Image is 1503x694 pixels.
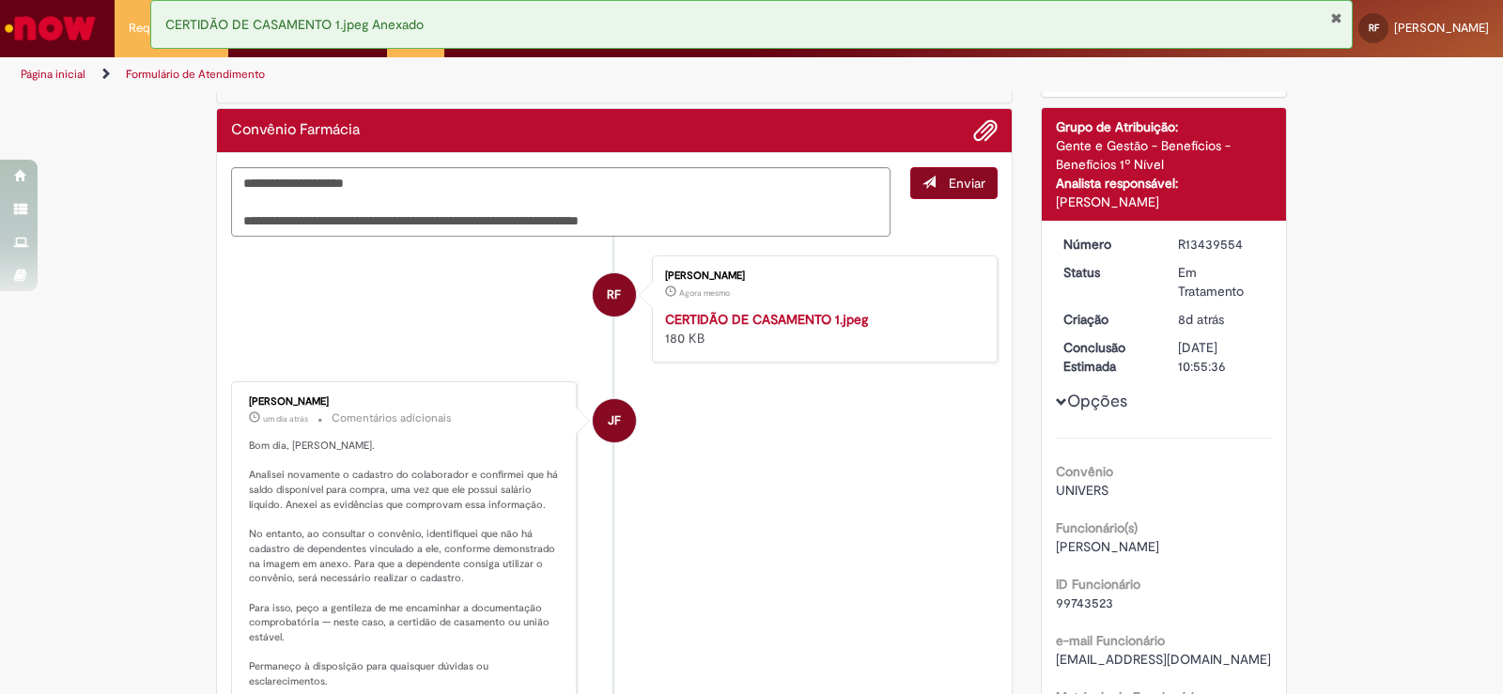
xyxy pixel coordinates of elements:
[593,399,636,442] div: Jeter Filho
[665,311,868,328] a: CERTIDÃO DE CASAMENTO 1.jpeg
[14,57,988,92] ul: Trilhas de página
[1056,519,1138,536] b: Funcionário(s)
[1178,235,1265,254] div: R13439554
[263,413,308,424] time: 28/08/2025 11:25:35
[973,118,998,143] button: Adicionar anexos
[665,310,978,347] div: 180 KB
[1056,463,1113,480] b: Convênio
[129,19,194,38] span: Requisições
[1056,174,1273,193] div: Analista responsável:
[21,67,85,82] a: Página inicial
[1394,20,1489,36] span: [PERSON_NAME]
[1056,538,1159,555] span: [PERSON_NAME]
[679,287,730,299] span: Agora mesmo
[231,122,360,139] h2: Convênio Farmácia Histórico de tíquete
[165,16,424,33] span: CERTIDÃO DE CASAMENTO 1.jpeg Anexado
[126,67,265,82] a: Formulário de Atendimento
[607,272,621,317] span: RF
[1178,310,1265,329] div: 22/08/2025 11:48:52
[910,167,998,199] button: Enviar
[249,396,562,408] div: [PERSON_NAME]
[679,287,730,299] time: 29/08/2025 14:18:59
[1056,117,1273,136] div: Grupo de Atribuição:
[1056,651,1271,668] span: [EMAIL_ADDRESS][DOMAIN_NAME]
[608,398,621,443] span: JF
[949,175,985,192] span: Enviar
[1178,338,1265,376] div: [DATE] 10:55:36
[593,273,636,316] div: Rafaela Franco
[1049,235,1165,254] dt: Número
[1178,311,1224,328] span: 8d atrás
[1178,263,1265,301] div: Em Tratamento
[263,413,308,424] span: um dia atrás
[1056,594,1113,611] span: 99743523
[1049,310,1165,329] dt: Criação
[1056,632,1165,649] b: e-mail Funcionário
[1178,311,1224,328] time: 22/08/2025 11:48:52
[1049,263,1165,282] dt: Status
[665,270,978,282] div: [PERSON_NAME]
[1056,193,1273,211] div: [PERSON_NAME]
[1049,338,1165,376] dt: Conclusão Estimada
[1056,576,1140,593] b: ID Funcionário
[332,410,452,426] small: Comentários adicionais
[1056,136,1273,174] div: Gente e Gestão - Benefícios - Benefícios 1º Nível
[1369,22,1379,34] span: RF
[1330,10,1342,25] button: Fechar Notificação
[1056,482,1108,499] span: UNIVERS
[2,9,99,47] img: ServiceNow
[231,167,891,237] textarea: Digite sua mensagem aqui...
[249,439,562,689] p: Bom dia, [PERSON_NAME]. Analisei novamente o cadastro do colaborador e confirmei que há saldo dis...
